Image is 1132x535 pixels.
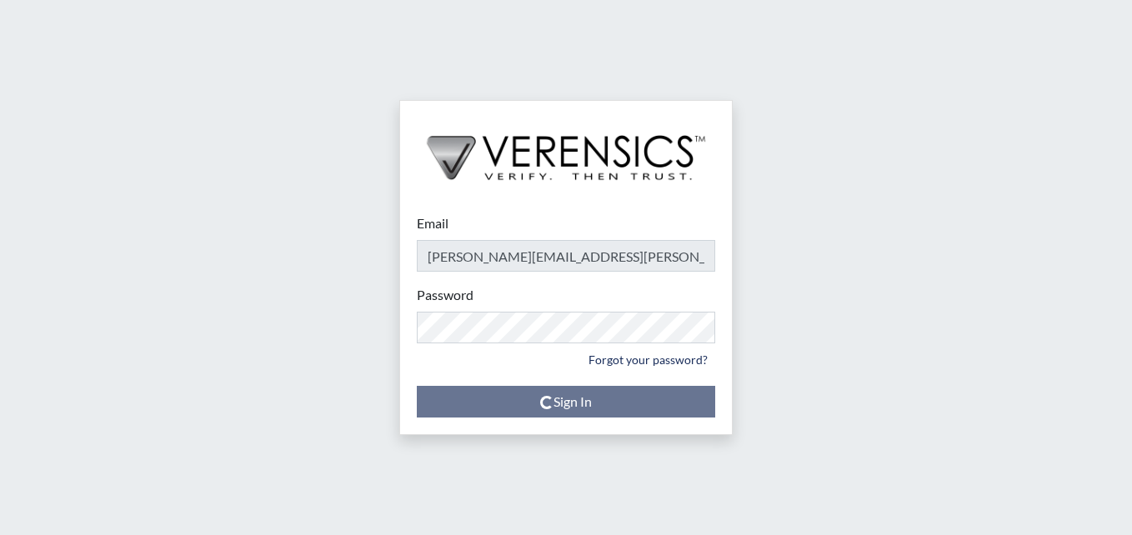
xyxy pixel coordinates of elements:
[400,101,732,197] img: logo-wide-black.2aad4157.png
[581,347,715,372] a: Forgot your password?
[417,213,448,233] label: Email
[417,285,473,305] label: Password
[417,386,715,417] button: Sign In
[417,240,715,272] input: Email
